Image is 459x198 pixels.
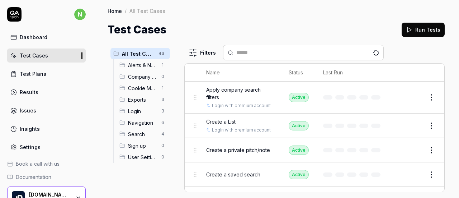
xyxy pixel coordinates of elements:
[117,59,170,71] div: Drag to reorderAlerts & Notifications1
[16,160,60,167] span: Book a call with us
[117,151,170,163] div: Drag to reorderUser Settings0
[128,130,157,138] span: Search
[117,82,170,94] div: Drag to reorderCookie Management1
[128,84,157,92] span: Cookie Management
[185,138,444,162] tr: Create a private pitch/noteActive
[20,52,48,59] div: Test Cases
[289,93,309,102] div: Active
[185,162,444,187] tr: Create a saved searchActive
[16,173,51,181] span: Documentation
[20,143,41,151] div: Settings
[117,128,170,140] div: Drag to reorderSearch4
[156,49,167,58] span: 43
[158,141,167,150] span: 0
[20,88,38,96] div: Results
[185,114,444,138] tr: Create a ListLogin with premium accountActive
[212,127,271,133] a: Login with premium account
[7,173,86,181] a: Documentation
[74,9,86,20] span: n
[129,7,165,14] div: All Test Cases
[128,61,157,69] span: Alerts & Notifications
[199,64,281,82] th: Name
[7,122,86,136] a: Insights
[125,7,127,14] div: /
[7,160,86,167] a: Book a call with us
[117,94,170,105] div: Drag to reorderExports3
[128,107,157,115] span: Login
[7,140,86,154] a: Settings
[128,153,157,161] span: User Settings
[128,142,157,149] span: Sign up
[7,49,86,63] a: Test Cases
[158,61,167,69] span: 1
[206,86,274,101] span: Apply company search filters
[128,119,157,126] span: Navigation
[20,70,46,78] div: Test Plans
[108,22,166,38] h1: Test Cases
[206,171,260,178] span: Create a saved search
[158,130,167,138] span: 4
[117,71,170,82] div: Drag to reorderCompany Insights0
[117,117,170,128] div: Drag to reorderNavigation6
[128,96,157,103] span: Exports
[206,146,270,154] span: Create a private pitch/note
[158,118,167,127] span: 6
[122,50,154,57] span: All Test Cases
[117,140,170,151] div: Drag to reorderSign up0
[158,153,167,161] span: 0
[212,102,271,109] a: Login with premium account
[316,64,391,82] th: Last Run
[117,105,170,117] div: Drag to reorderLogin3
[7,85,86,99] a: Results
[108,7,122,14] a: Home
[158,72,167,81] span: 0
[128,73,157,80] span: Company Insights
[74,7,86,22] button: n
[7,30,86,44] a: Dashboard
[289,146,309,155] div: Active
[158,95,167,104] span: 3
[185,82,444,114] tr: Apply company search filtersLogin with premium accountActive
[20,33,47,41] div: Dashboard
[206,118,236,125] span: Create a List
[158,107,167,115] span: 3
[29,192,71,198] div: Dealroom.co B.V.
[20,107,36,114] div: Issues
[7,103,86,118] a: Issues
[289,170,309,179] div: Active
[20,125,40,133] div: Insights
[281,64,316,82] th: Status
[158,84,167,92] span: 1
[402,23,445,37] button: Run Tests
[7,67,86,81] a: Test Plans
[289,121,309,130] div: Active
[184,46,220,60] button: Filters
